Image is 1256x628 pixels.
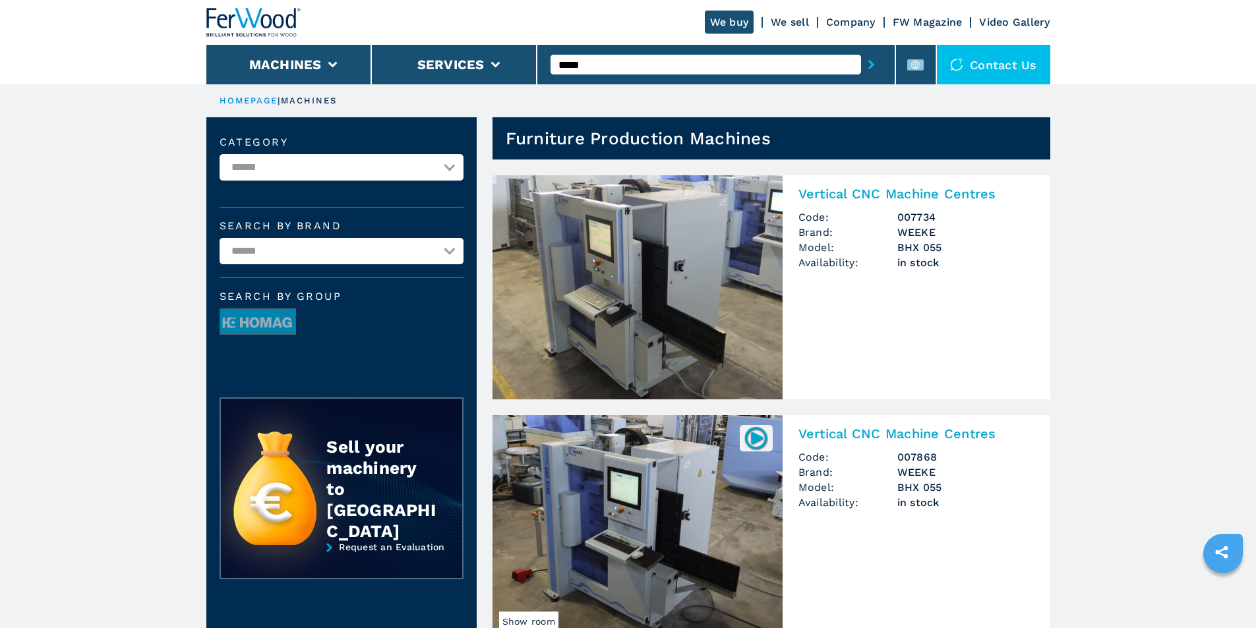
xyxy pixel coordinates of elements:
[281,95,338,107] p: machines
[493,175,783,399] img: Vertical CNC Machine Centres WEEKE BHX 055
[220,96,278,105] a: HOMEPAGE
[897,480,1034,495] h3: BHX 055
[220,137,464,148] label: Category
[417,57,485,72] button: Services
[897,240,1034,255] h3: BHX 055
[326,436,436,542] div: Sell your machinery to [GEOGRAPHIC_DATA]
[220,221,464,231] label: Search by brand
[950,58,963,71] img: Contact us
[798,225,897,240] span: Brand:
[897,225,1034,240] h3: WEEKE
[893,16,963,28] a: FW Magazine
[798,240,897,255] span: Model:
[979,16,1050,28] a: Video Gallery
[798,449,897,465] span: Code:
[897,465,1034,480] h3: WEEKE
[798,210,897,225] span: Code:
[705,11,754,34] a: We buy
[798,465,897,480] span: Brand:
[743,425,769,451] img: 007868
[937,45,1050,84] div: Contact us
[861,49,882,80] button: submit-button
[493,175,1050,399] a: Vertical CNC Machine Centres WEEKE BHX 055Vertical CNC Machine CentresCode:007734Brand:WEEKEModel...
[897,210,1034,225] h3: 007734
[798,255,897,270] span: Availability:
[220,309,295,335] img: image
[278,96,280,105] span: |
[897,495,1034,510] span: in stock
[798,495,897,510] span: Availability:
[1205,536,1238,569] a: sharethis
[798,426,1034,442] h2: Vertical CNC Machine Centres
[506,128,771,149] h1: Furniture Production Machines
[826,16,876,28] a: Company
[220,542,464,589] a: Request an Evaluation
[771,16,809,28] a: We sell
[798,480,897,495] span: Model:
[1200,569,1246,618] iframe: Chat
[798,186,1034,202] h2: Vertical CNC Machine Centres
[206,8,301,37] img: Ferwood
[249,57,322,72] button: Machines
[897,449,1034,465] h3: 007868
[220,291,464,302] span: Search by group
[897,255,1034,270] span: in stock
